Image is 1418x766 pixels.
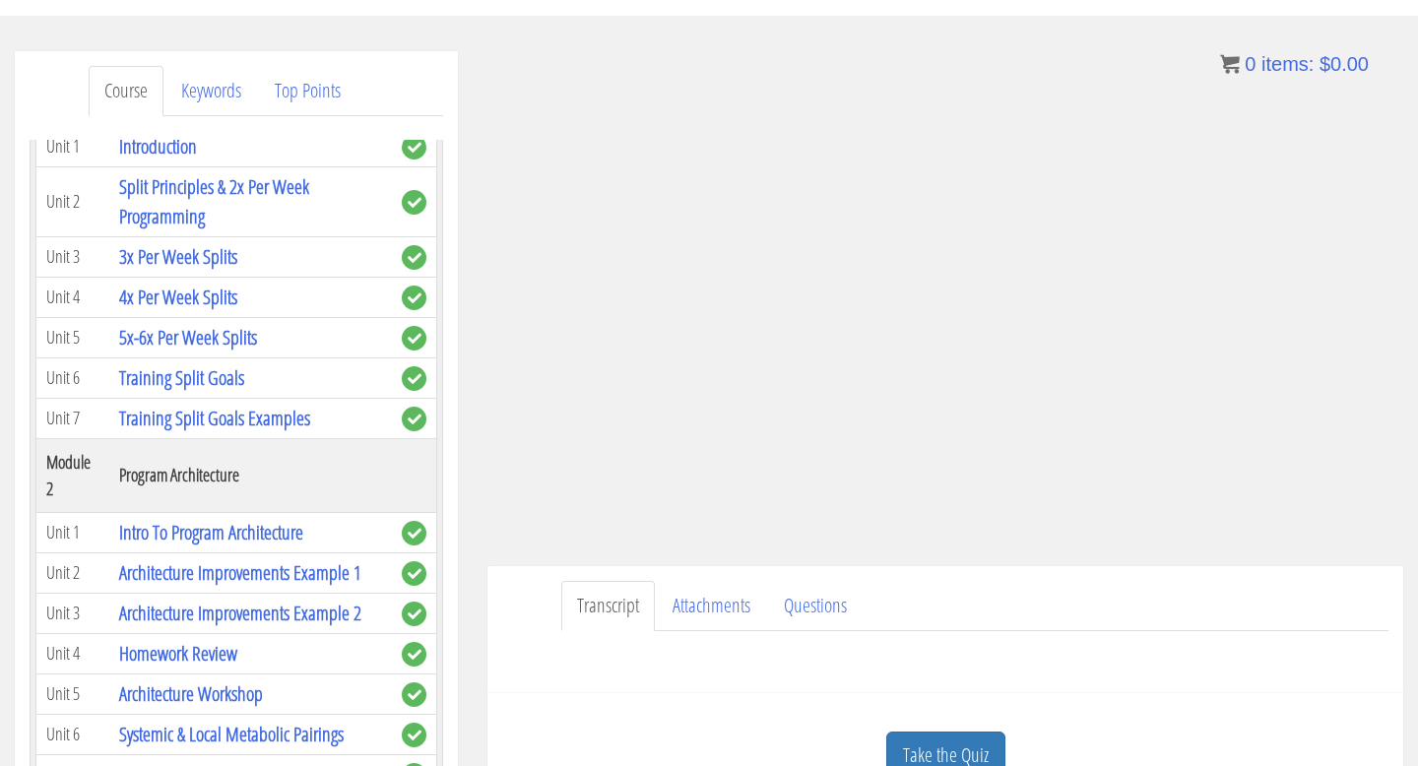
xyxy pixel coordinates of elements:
[36,277,110,317] td: Unit 4
[402,326,426,351] span: complete
[1261,53,1314,75] span: items:
[119,721,344,747] a: Systemic & Local Metabolic Pairings
[402,682,426,707] span: complete
[1245,53,1256,75] span: 0
[36,552,110,593] td: Unit 2
[109,438,392,512] th: Program Architecture
[119,324,257,351] a: 5x-6x Per Week Splits
[119,405,310,431] a: Training Split Goals Examples
[36,673,110,714] td: Unit 5
[402,642,426,667] span: complete
[89,66,163,116] a: Course
[1220,54,1240,74] img: icon11.png
[119,133,197,160] a: Introduction
[119,680,263,707] a: Architecture Workshop
[36,126,110,166] td: Unit 1
[165,66,257,116] a: Keywords
[36,357,110,398] td: Unit 6
[36,714,110,754] td: Unit 6
[36,236,110,277] td: Unit 3
[402,723,426,747] span: complete
[119,519,303,545] a: Intro To Program Architecture
[119,173,309,229] a: Split Principles & 2x Per Week Programming
[36,317,110,357] td: Unit 5
[402,286,426,310] span: complete
[119,600,361,626] a: Architecture Improvements Example 2
[119,243,237,270] a: 3x Per Week Splits
[1320,53,1369,75] bdi: 0.00
[402,561,426,586] span: complete
[402,245,426,270] span: complete
[119,640,237,667] a: Homework Review
[402,366,426,391] span: complete
[259,66,356,116] a: Top Points
[1320,53,1330,75] span: $
[768,581,863,631] a: Questions
[36,593,110,633] td: Unit 3
[36,512,110,552] td: Unit 1
[402,190,426,215] span: complete
[119,364,244,391] a: Training Split Goals
[36,166,110,236] td: Unit 2
[119,284,237,310] a: 4x Per Week Splits
[36,438,110,512] th: Module 2
[561,581,655,631] a: Transcript
[36,633,110,673] td: Unit 4
[1220,53,1369,75] a: 0 items: $0.00
[402,521,426,545] span: complete
[402,407,426,431] span: complete
[402,135,426,160] span: complete
[36,398,110,438] td: Unit 7
[402,602,426,626] span: complete
[119,559,361,586] a: Architecture Improvements Example 1
[657,581,766,631] a: Attachments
